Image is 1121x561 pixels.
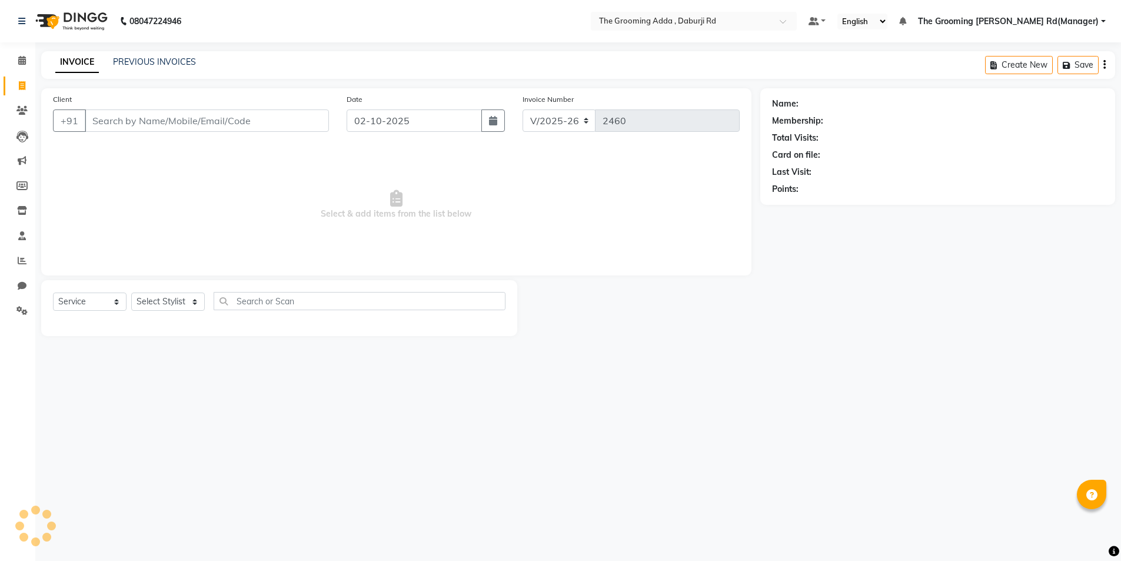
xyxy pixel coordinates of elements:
[129,5,181,38] b: 08047224946
[214,292,505,310] input: Search or Scan
[53,146,740,264] span: Select & add items from the list below
[985,56,1053,74] button: Create New
[772,183,799,195] div: Points:
[772,149,820,161] div: Card on file:
[53,109,86,132] button: +91
[1057,56,1099,74] button: Save
[85,109,329,132] input: Search by Name/Mobile/Email/Code
[113,57,196,67] a: PREVIOUS INVOICES
[53,94,72,105] label: Client
[347,94,362,105] label: Date
[523,94,574,105] label: Invoice Number
[1072,514,1109,549] iframe: chat widget
[30,5,111,38] img: logo
[772,132,819,144] div: Total Visits:
[772,166,811,178] div: Last Visit:
[772,98,799,110] div: Name:
[55,52,99,73] a: INVOICE
[918,15,1099,28] span: The Grooming [PERSON_NAME] Rd(Manager)
[772,115,823,127] div: Membership:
